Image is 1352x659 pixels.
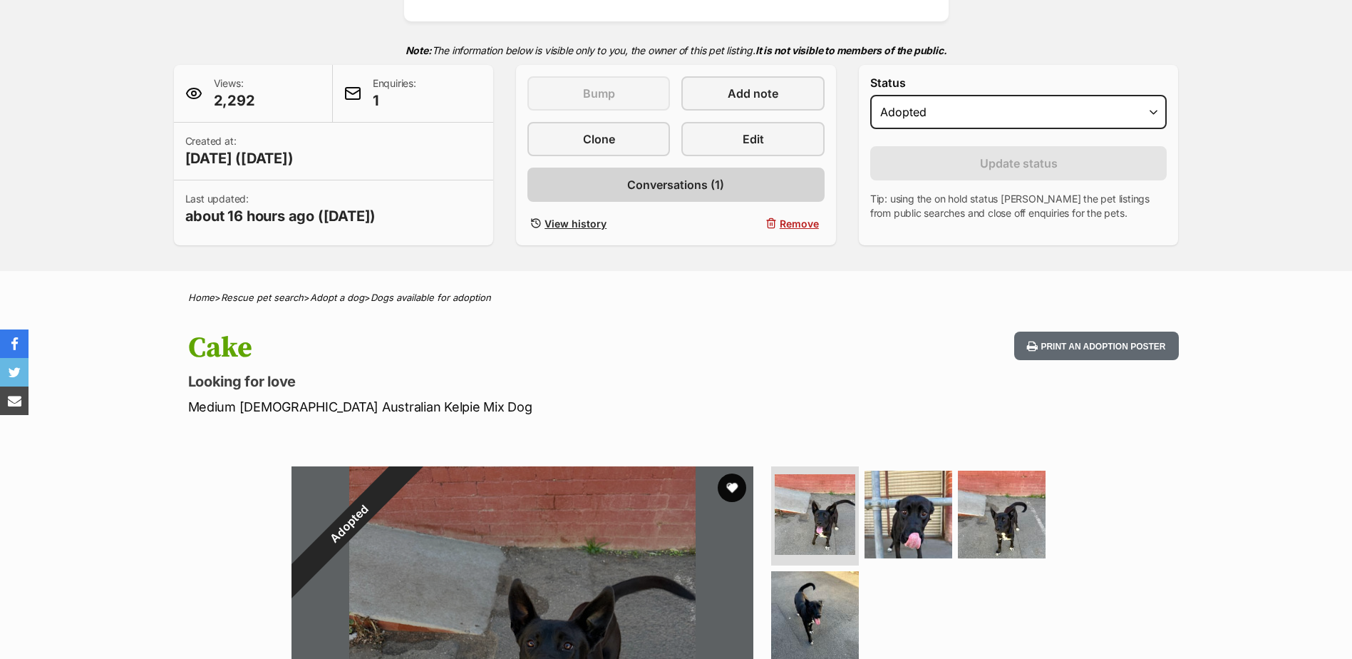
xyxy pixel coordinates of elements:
[527,213,670,234] a: View history
[153,292,1200,303] div: > > >
[373,76,416,111] p: Enquiries:
[188,292,215,303] a: Home
[743,131,764,148] span: Edit
[681,76,824,111] a: Add note
[627,176,724,193] span: Conversations (1)
[214,91,255,111] span: 2,292
[865,471,952,558] img: Photo of Cake
[527,122,670,156] a: Clone
[775,474,855,555] img: Photo of Cake
[185,148,294,168] span: [DATE] ([DATE])
[771,571,859,659] img: Photo of Cake
[583,131,615,148] span: Clone
[958,471,1046,558] img: Photo of Cake
[980,155,1058,172] span: Update status
[188,372,791,392] p: Looking for love
[185,192,376,226] p: Last updated:
[185,134,294,168] p: Created at:
[780,216,819,231] span: Remove
[870,192,1167,220] p: Tip: using the on hold status [PERSON_NAME] the pet listings from public searches and close off e...
[870,76,1167,89] label: Status
[406,44,432,56] strong: Note:
[259,434,439,614] div: Adopted
[728,85,778,102] span: Add note
[221,292,304,303] a: Rescue pet search
[681,122,824,156] a: Edit
[188,332,791,364] h1: Cake
[718,474,746,502] button: favourite
[174,36,1179,65] p: The information below is visible only to you, the owner of this pet listing.
[545,216,607,231] span: View history
[1014,332,1178,361] button: Print an adoption poster
[310,292,364,303] a: Adopt a dog
[185,206,376,226] span: about 16 hours ago ([DATE])
[681,213,824,234] button: Remove
[373,91,416,111] span: 1
[214,76,255,111] p: Views:
[188,397,791,417] p: Medium [DEMOGRAPHIC_DATA] Australian Kelpie Mix Dog
[755,44,947,56] strong: It is not visible to members of the public.
[583,85,615,102] span: Bump
[870,146,1167,180] button: Update status
[371,292,491,303] a: Dogs available for adoption
[527,168,825,202] a: Conversations (1)
[527,76,670,111] button: Bump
